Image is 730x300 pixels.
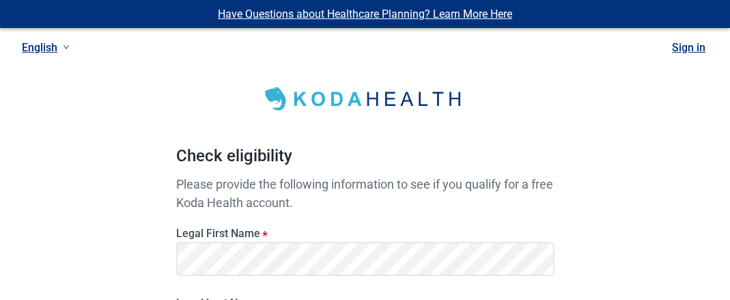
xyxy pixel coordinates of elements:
label: Legal First Name [176,227,554,240]
p: Please provide the following information to see if you qualify for a free Koda Health account. [176,175,554,212]
a: Sign in [672,41,705,54]
img: Koda Health [256,82,475,116]
h1: Check eligibility [176,144,554,175]
a: Have Questions about Healthcare Planning? Learn More Here [218,8,512,21]
a: Current language: English [16,36,75,59]
span: down [63,44,70,51]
